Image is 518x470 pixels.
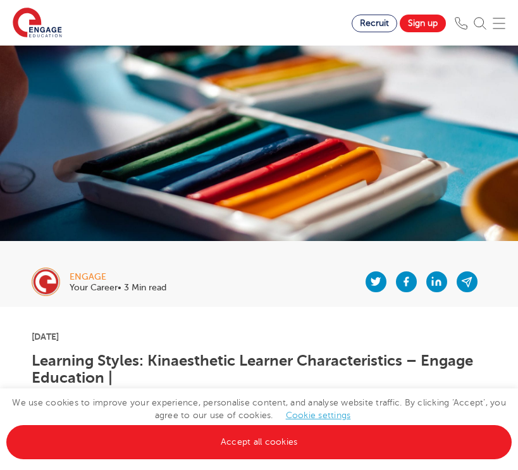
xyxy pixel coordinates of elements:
[360,18,389,28] span: Recruit
[13,8,62,39] img: Engage Education
[6,398,512,447] span: We use cookies to improve your experience, personalise content, and analyse website traffic. By c...
[493,17,505,30] img: Mobile Menu
[400,15,446,32] a: Sign up
[70,283,166,292] p: Your Career• 3 Min read
[474,17,486,30] img: Search
[352,15,397,32] a: Recruit
[32,352,487,386] h1: Learning Styles: Kinaesthetic Learner Characteristics – Engage Education |
[32,332,487,341] p: [DATE]
[286,411,351,420] a: Cookie settings
[6,425,512,459] a: Accept all cookies
[70,273,166,281] div: engage
[455,17,467,30] img: Phone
